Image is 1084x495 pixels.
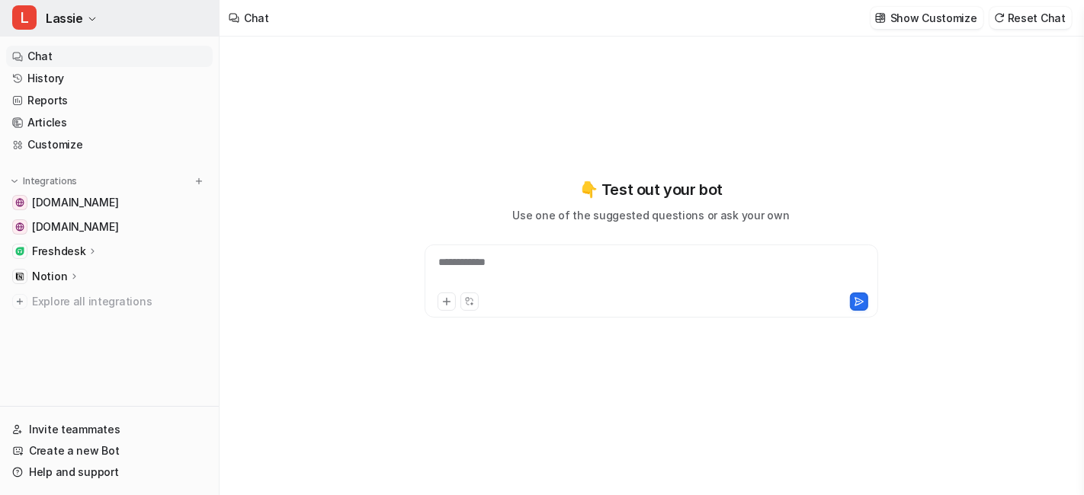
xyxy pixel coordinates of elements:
img: online.whenhoundsfly.com [15,222,24,232]
img: menu_add.svg [194,176,204,187]
a: History [6,68,213,89]
p: Freshdesk [32,244,85,259]
a: Customize [6,134,213,155]
img: customize [875,12,886,24]
a: Chat [6,46,213,67]
span: L [12,5,37,30]
a: Explore all integrations [6,291,213,312]
button: Show Customize [871,7,983,29]
p: Use one of the suggested questions or ask your own [512,207,789,223]
span: Explore all integrations [32,289,207,314]
span: [DOMAIN_NAME] [32,219,118,235]
span: [DOMAIN_NAME] [32,195,118,210]
img: Notion [15,272,24,281]
p: Show Customize [890,10,977,26]
img: www.whenhoundsfly.com [15,198,24,207]
button: Reset Chat [989,7,1072,29]
img: explore all integrations [12,294,27,309]
a: Articles [6,112,213,133]
img: Freshdesk [15,247,24,256]
span: Lassie [46,8,83,29]
a: Reports [6,90,213,111]
button: Integrations [6,174,82,189]
p: Integrations [23,175,77,187]
a: Invite teammates [6,419,213,440]
a: online.whenhoundsfly.com[DOMAIN_NAME] [6,216,213,238]
a: Help and support [6,461,213,483]
a: Create a new Bot [6,440,213,461]
div: Chat [244,10,269,26]
p: Notion [32,269,67,284]
img: expand menu [9,176,20,187]
p: 👇 Test out your bot [579,178,723,201]
img: reset [994,12,1005,24]
a: www.whenhoundsfly.com[DOMAIN_NAME] [6,192,213,213]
